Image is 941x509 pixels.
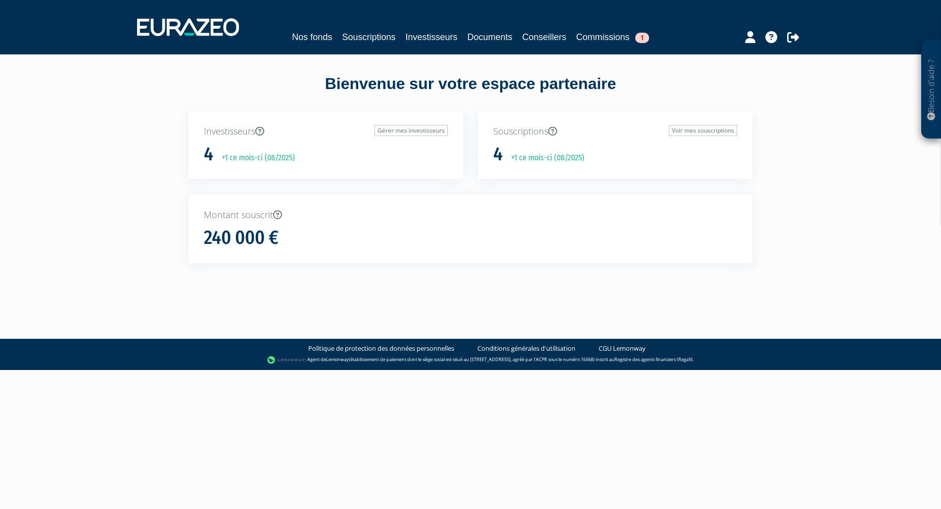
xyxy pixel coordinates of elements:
[576,30,649,44] a: Commissions1
[10,355,931,365] div: - Agent de (établissement de paiement dont le siège social est situé au [STREET_ADDRESS], agréé p...
[468,30,513,44] a: Documents
[635,33,649,43] span: 1
[292,30,332,44] a: Nos fonds
[522,30,566,44] a: Conseillers
[137,18,239,36] img: 1732889491-logotype_eurazeo_blanc_rvb.png
[926,45,937,134] p: Besoin d'aide ?
[267,355,305,365] img: logo-lemonway.png
[405,30,457,44] a: Investisseurs
[477,344,575,353] a: Conditions générales d'utilisation
[204,209,737,222] p: Montant souscrit
[215,152,295,164] p: +1 ce mois-ci (08/2025)
[614,356,693,363] a: Registre des agents financiers (Regafi)
[493,125,737,138] p: Souscriptions
[342,30,395,44] a: Souscriptions
[308,344,454,353] a: Politique de protection des données personnelles
[669,125,737,136] a: Voir mes souscriptions
[493,144,503,165] h1: 4
[504,152,584,164] p: +1 ce mois-ci (08/2025)
[326,356,349,363] a: Lemonway
[375,125,448,136] a: Gérer mes investisseurs
[599,344,646,353] a: CGU Lemonway
[204,125,448,138] p: Investisseurs
[204,144,213,165] h1: 4
[181,73,760,111] div: Bienvenue sur votre espace partenaire
[204,228,279,248] h1: 240 000 €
